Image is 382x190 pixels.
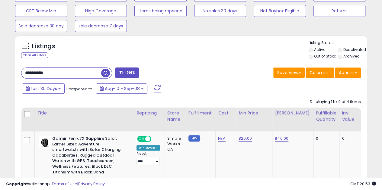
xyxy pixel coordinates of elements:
div: Fulfillment [188,110,213,116]
span: ON [138,136,145,142]
span: Compared to: [66,86,93,92]
span: OFF [150,136,160,142]
span: Aug-10 - Sep-08 [105,86,140,92]
div: 0 [342,136,358,141]
div: Cost [218,110,233,116]
span: Columns [310,70,329,76]
strong: Copyright [6,181,28,187]
div: Simple Works CA [167,136,181,152]
a: 840.00 [275,135,288,142]
button: sale decrease 7 days [75,20,127,32]
b: Garmin Fenix 7X Sapphire Solar, Larger Sized Adventure smartwatch, with Solar Charging Capabiliti... [52,136,126,176]
div: seller snap | | [6,181,105,187]
div: Title [37,110,131,116]
button: Actions [335,67,361,78]
p: Listing States: [309,40,367,46]
label: Archived [343,54,360,59]
span: 2025-10-9 20:53 GMT [350,181,376,187]
a: Terms of Use [52,181,77,187]
div: Inv. value [342,110,360,123]
button: Sale decrease 30 day [15,20,67,32]
div: Preset: [136,152,160,165]
button: Not Buybox Eligible [254,5,306,17]
div: Win BuyBox * [136,145,160,151]
h5: Listings [32,42,55,51]
button: Filters [115,67,139,78]
button: High Coverage [75,5,127,17]
button: Last 30 Days [22,83,65,94]
button: Aug-10 - Sep-08 [96,83,147,94]
span: Last 30 Days [31,86,57,92]
small: FBM [188,135,200,142]
a: N/A [218,135,225,142]
button: Returns [313,5,366,17]
button: Save View [273,67,305,78]
label: Active [314,47,325,52]
div: Clear All Filters [21,52,48,58]
label: Deactivated [343,47,366,52]
a: Privacy Policy [78,181,105,187]
div: [PERSON_NAME] [275,110,311,116]
a: 820.00 [239,135,252,142]
div: Displaying 1 to 4 of 4 items [310,99,361,105]
div: 0 [316,136,335,141]
label: Out of Stock [314,54,336,59]
div: Min Price [239,110,270,116]
div: Fulfillable Quantity [316,110,337,123]
button: Items being repriced [134,5,187,17]
button: No sales 30 days [194,5,246,17]
button: CPT Below Min [15,5,67,17]
div: Store Name [167,110,183,123]
button: Columns [306,67,334,78]
div: Repricing [136,110,162,116]
img: 41DjZKe4ugL._SL40_.jpg [39,136,51,148]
